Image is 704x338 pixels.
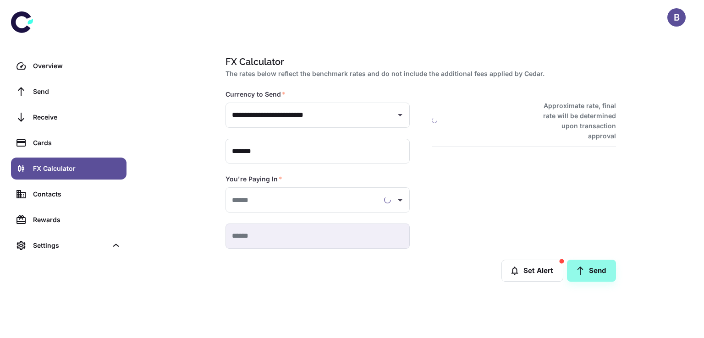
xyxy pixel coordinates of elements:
[33,189,121,199] div: Contacts
[225,174,282,184] label: You're Paying In
[33,61,121,71] div: Overview
[11,183,126,205] a: Contacts
[33,164,121,174] div: FX Calculator
[11,55,126,77] a: Overview
[567,260,616,282] a: Send
[33,215,121,225] div: Rewards
[225,55,612,69] h1: FX Calculator
[394,109,407,121] button: Open
[394,194,407,207] button: Open
[11,209,126,231] a: Rewards
[11,132,126,154] a: Cards
[11,158,126,180] a: FX Calculator
[33,87,121,97] div: Send
[33,138,121,148] div: Cards
[33,112,121,122] div: Receive
[11,106,126,128] a: Receive
[501,260,563,282] button: Set Alert
[11,81,126,103] a: Send
[533,101,616,141] h6: Approximate rate, final rate will be determined upon transaction approval
[33,240,107,251] div: Settings
[225,90,286,99] label: Currency to Send
[11,234,126,256] div: Settings
[667,8,686,27] button: B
